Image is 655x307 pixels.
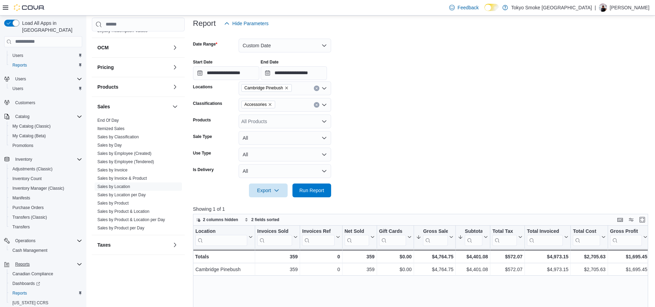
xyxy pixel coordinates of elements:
div: $1,695.45 [610,265,647,274]
button: Products [97,83,170,90]
span: Cash Management [12,248,47,253]
a: Feedback [446,1,481,14]
button: Users [7,84,85,93]
span: Adjustments (Classic) [10,165,82,173]
div: 359 [345,252,375,261]
div: Total Cost [573,228,600,246]
button: Taxes [97,241,170,248]
span: Promotions [10,141,82,150]
div: Gross Profit [610,228,642,246]
p: [PERSON_NAME] [610,3,649,12]
a: Reports [10,61,30,69]
div: $0.00 [379,252,412,261]
div: $4,764.75 [416,252,453,261]
span: Feedback [457,4,479,11]
button: Custom Date [239,39,331,52]
button: Users [12,75,29,83]
span: Users [15,76,26,82]
div: 359 [257,252,298,261]
button: Total Invoiced [527,228,568,246]
label: Date Range [193,41,218,47]
button: Remove Accessories from selection in this group [268,102,272,107]
a: Cash Management [10,246,50,255]
span: Cambridge Pinebush [244,85,283,91]
a: Sales by Employee (Created) [97,151,152,156]
a: Dashboards [7,279,85,288]
button: 2 fields sorted [242,216,282,224]
a: Canadian Compliance [10,270,56,278]
button: Transfers [7,222,85,232]
span: Dashboards [10,279,82,288]
span: Inventory Manager (Classic) [10,184,82,192]
button: Users [7,51,85,60]
a: Sales by Product per Day [97,225,144,230]
div: $572.07 [492,252,522,261]
div: Invoices Ref [302,228,334,235]
div: Glenn Cook [599,3,607,12]
button: Catalog [1,112,85,121]
button: Users [1,74,85,84]
span: Users [10,85,82,93]
div: Invoices Sold [257,228,292,246]
h3: Pricing [97,63,114,70]
span: Run Report [299,187,324,194]
h3: Sales [97,103,110,110]
button: Pricing [97,63,170,70]
span: Canadian Compliance [12,271,53,277]
span: My Catalog (Classic) [10,122,82,130]
button: Inventory Count [7,174,85,184]
input: Press the down key to open a popover containing a calendar. [193,66,259,80]
div: $4,401.08 [458,252,488,261]
input: Dark Mode [484,4,499,11]
button: Pricing [171,63,179,71]
span: Customers [15,100,35,106]
button: Hide Parameters [221,17,271,30]
button: Inventory Manager (Classic) [7,184,85,193]
span: Sales by Product & Location per Day [97,217,165,222]
span: Reports [12,290,27,296]
span: Transfers (Classic) [10,213,82,221]
div: Total Invoiced [527,228,563,235]
span: Hide Parameters [232,20,269,27]
span: Transfers [12,224,30,230]
p: Showing 1 of 1 [193,206,653,212]
span: Inventory [12,155,82,164]
span: Purchase Orders [12,205,44,210]
div: 359 [345,265,375,274]
div: Sales [92,116,185,235]
label: End Date [261,59,279,65]
span: Users [10,51,82,60]
span: My Catalog (Beta) [10,132,82,140]
span: Inventory [15,157,32,162]
span: Sales by Day [97,142,122,148]
div: Cambridge Pinebush [195,265,253,274]
div: Total Invoiced [527,228,563,246]
span: Itemized Sales [97,126,125,131]
span: My Catalog (Beta) [12,133,46,139]
span: Load All Apps in [GEOGRAPHIC_DATA] [19,20,82,33]
button: Keyboard shortcuts [616,216,624,224]
span: My Catalog (Classic) [12,123,51,129]
button: Open list of options [321,102,327,108]
button: Clear input [314,86,319,91]
div: 359 [257,265,298,274]
span: Accessories [244,101,267,108]
a: End Of Day [97,118,119,122]
span: Sales by Invoice [97,167,127,172]
div: Gift Card Sales [379,228,406,246]
button: All [239,131,331,145]
button: 2 columns hidden [193,216,241,224]
a: [US_STATE] CCRS [10,299,51,307]
button: All [239,148,331,161]
div: $0.00 [379,265,412,274]
button: Gross Profit [610,228,647,246]
span: Reports [10,61,82,69]
span: Export [253,184,283,197]
a: Adjustments (Classic) [10,165,55,173]
span: Users [12,75,82,83]
label: Classifications [193,101,222,106]
input: Press the down key to open a popover containing a calendar. [261,66,327,80]
div: Gross Sales [423,228,448,246]
a: Promotions [10,141,36,150]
